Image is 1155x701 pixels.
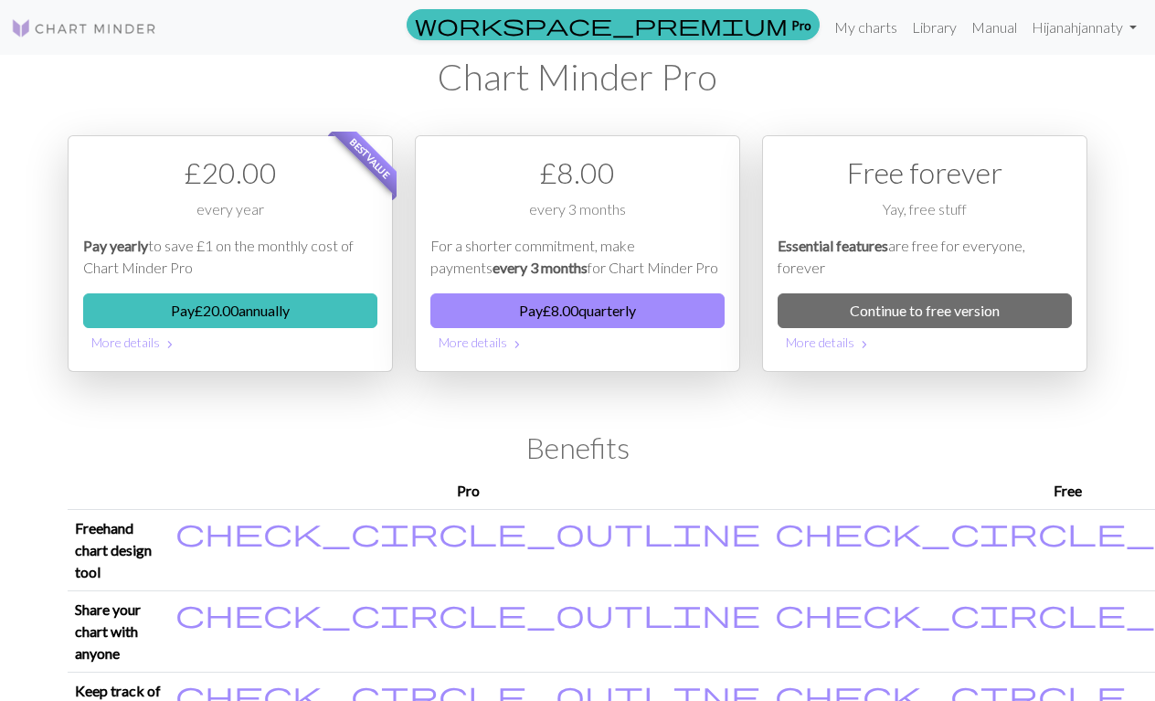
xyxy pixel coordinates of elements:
[83,328,377,356] button: More details
[175,515,760,549] span: check_circle_outline
[778,235,1072,279] p: are free for everyone, forever
[778,293,1072,328] a: Continue to free version
[430,293,725,328] button: Pay£8.00quarterly
[430,198,725,235] div: every 3 months
[510,335,525,354] span: chevron_right
[415,135,740,372] div: Payment option 2
[493,259,588,276] em: every 3 months
[857,335,872,354] span: chevron_right
[778,237,888,254] em: Essential features
[168,473,768,510] th: Pro
[83,151,377,195] div: £ 20.00
[175,599,760,628] i: Included
[964,9,1024,46] a: Manual
[430,151,725,195] div: £ 8.00
[332,120,409,197] span: Best value
[762,135,1087,372] div: Free option
[75,599,161,664] p: Share your chart with anyone
[83,198,377,235] div: every year
[827,9,905,46] a: My charts
[778,151,1072,195] div: Free forever
[83,237,148,254] em: Pay yearly
[778,328,1072,356] button: More details
[415,12,788,37] span: workspace_premium
[75,517,161,583] p: Freehand chart design tool
[430,328,725,356] button: More details
[1024,9,1144,46] a: Hijanahjannaty
[175,517,760,547] i: Included
[407,9,820,40] a: Pro
[83,293,377,328] button: Pay£20.00annually
[68,55,1087,99] h1: Chart Minder Pro
[430,235,725,279] p: For a shorter commitment, make payments for Chart Minder Pro
[778,198,1072,235] div: Yay, free stuff
[905,9,964,46] a: Library
[83,235,377,279] p: to save £1 on the monthly cost of Chart Minder Pro
[68,430,1087,465] h2: Benefits
[163,335,177,354] span: chevron_right
[175,596,760,631] span: check_circle_outline
[68,135,393,372] div: Payment option 1
[11,17,157,39] img: Logo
